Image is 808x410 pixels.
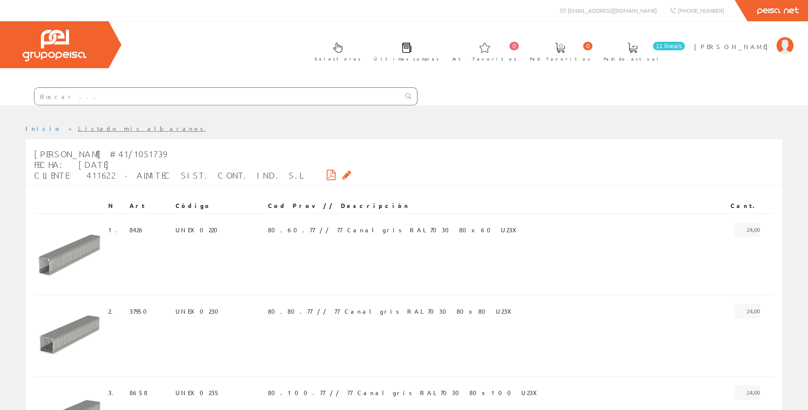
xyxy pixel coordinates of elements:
span: [PERSON_NAME] [694,42,772,51]
span: [PHONE_NUMBER] [678,7,724,14]
span: 80.60.77 // 77 Canal gris RAL7030 80x60 U23X [268,222,522,237]
i: Descargar PDF [327,172,336,178]
input: Buscar ... [35,88,400,105]
span: 2 [108,304,118,318]
span: Art. favoritos [452,55,517,63]
a: [PERSON_NAME] [694,35,794,43]
span: 80.100.77 // 77 Canal gris RAL7030 80x100 U23X [268,385,542,400]
span: 11 línea/s [653,42,685,50]
span: 8426 [129,222,145,237]
span: UNEX0230 [175,304,224,318]
span: 24,00 [734,385,760,400]
a: 11 línea/s Pedido actual [595,35,687,66]
span: 3 [108,385,119,400]
th: Art [126,198,172,214]
span: UNEX0235 [175,385,220,400]
span: 80.80.77 // 77 Canal gris RAL7030 80x80 U23X [268,304,517,318]
span: Ped. favoritos [530,55,590,63]
img: Grupo Peisa [23,30,86,61]
a: Selectores [306,35,365,66]
a: . [112,389,119,396]
th: Código [172,198,265,214]
i: Solicitar por email copia firmada [342,172,351,178]
th: N [105,198,126,214]
span: 8658 [129,385,147,400]
span: Selectores [315,55,361,63]
th: Cant. [706,198,763,214]
span: 37950 [129,304,152,318]
a: Inicio [26,124,62,132]
span: 24,00 [734,304,760,318]
img: Foto artículo (150x150) [37,304,101,368]
span: Últimas compras [374,55,439,63]
span: [PERSON_NAME] #41/1051739 Fecha: [DATE] Cliente: 411622 - ALMITEC SIST. CONT. IND. S.L. [34,149,306,180]
a: Últimas compras [365,35,443,66]
span: [EMAIL_ADDRESS][DOMAIN_NAME] [568,7,657,14]
span: 1 [108,222,123,237]
span: 0 [509,42,519,50]
span: UNEX0220 [175,222,223,237]
span: 24,00 [734,222,760,237]
th: Cod Prov // Descripción [265,198,706,214]
a: . [111,307,118,315]
a: . [115,226,123,234]
span: 0 [583,42,592,50]
img: Foto artículo (150x150) [37,222,101,286]
a: Listado mis albaranes [78,124,206,132]
span: Pedido actual [604,55,661,63]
